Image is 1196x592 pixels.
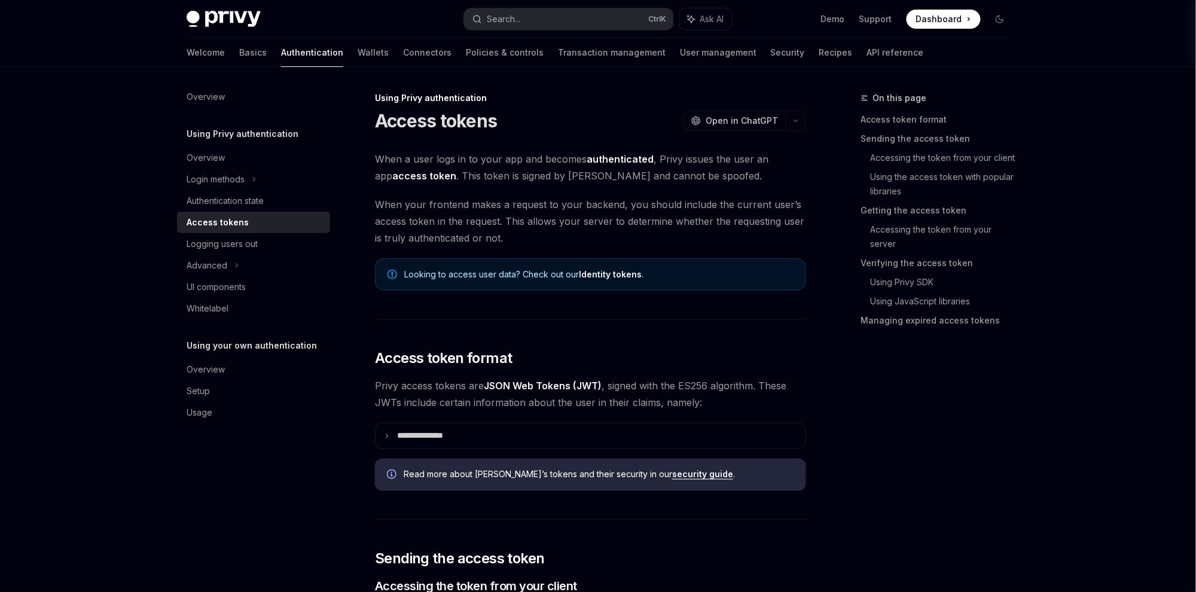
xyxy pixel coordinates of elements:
button: Ask AI [679,8,732,30]
a: Sending the access token [861,129,1019,148]
span: Open in ChatGPT [706,115,779,127]
a: Logging users out [177,233,330,255]
a: JSON Web Tokens (JWT) [484,380,602,392]
svg: Info [387,469,399,481]
a: Demo [821,13,845,25]
div: Overview [187,90,225,104]
span: Privy access tokens are , signed with the ES256 algorithm. These JWTs include certain information... [375,377,806,411]
a: Using Privy SDK [871,273,1019,292]
a: UI components [177,276,330,298]
a: Accessing the token from your client [871,148,1019,167]
a: Using JavaScript libraries [871,292,1019,311]
span: Access token format [375,349,512,368]
div: Overview [187,151,225,165]
div: Using Privy authentication [375,92,806,104]
strong: authenticated [587,153,654,165]
a: Policies & controls [466,38,544,67]
button: Search...CtrlK [464,8,673,30]
a: Usage [177,402,330,423]
span: On this page [873,91,927,105]
a: Setup [177,380,330,402]
span: When your frontend makes a request to your backend, you should include the current user’s access ... [375,196,806,246]
div: Usage [187,405,212,420]
a: Authentication state [177,190,330,212]
h5: Using Privy authentication [187,127,298,141]
a: Overview [177,359,330,380]
a: Authentication [281,38,343,67]
a: Wallets [358,38,389,67]
a: Basics [239,38,267,67]
a: Access tokens [177,212,330,233]
svg: Note [388,270,397,279]
div: Search... [487,12,520,26]
a: Overview [177,86,330,108]
span: Ctrl K [648,14,666,24]
span: Dashboard [916,13,962,25]
a: Whitelabel [177,298,330,319]
div: UI components [187,280,246,294]
a: Dashboard [907,10,981,29]
span: Ask AI [700,13,724,25]
h5: Using your own authentication [187,338,317,353]
a: User management [680,38,756,67]
img: dark logo [187,11,261,28]
a: Connectors [403,38,451,67]
a: Verifying the access token [861,254,1019,273]
a: Support [859,13,892,25]
strong: access token [392,170,456,182]
h1: Access tokens [375,110,497,132]
button: Open in ChatGPT [684,111,786,131]
a: API reference [867,38,924,67]
a: Using the access token with popular libraries [871,167,1019,201]
div: Setup [187,384,210,398]
a: Welcome [187,38,225,67]
span: Sending the access token [375,549,545,568]
div: Authentication state [187,194,264,208]
a: security guide [672,469,733,480]
div: Access tokens [187,215,249,230]
span: When a user logs in to your app and becomes , Privy issues the user an app . This token is signed... [375,151,806,184]
span: Read more about [PERSON_NAME]’s tokens and their security in our . [404,468,794,480]
div: Overview [187,362,225,377]
a: Identity tokens [579,269,642,280]
a: Access token format [861,110,1019,129]
span: Looking to access user data? Check out our . [404,268,794,280]
div: Whitelabel [187,301,228,316]
div: Logging users out [187,237,258,251]
a: Recipes [819,38,853,67]
a: Overview [177,147,330,169]
div: Login methods [187,172,245,187]
a: Accessing the token from your server [871,220,1019,254]
a: Managing expired access tokens [861,311,1019,330]
button: Toggle dark mode [990,10,1009,29]
a: Getting the access token [861,201,1019,220]
a: Security [771,38,805,67]
div: Advanced [187,258,227,273]
a: Transaction management [558,38,666,67]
